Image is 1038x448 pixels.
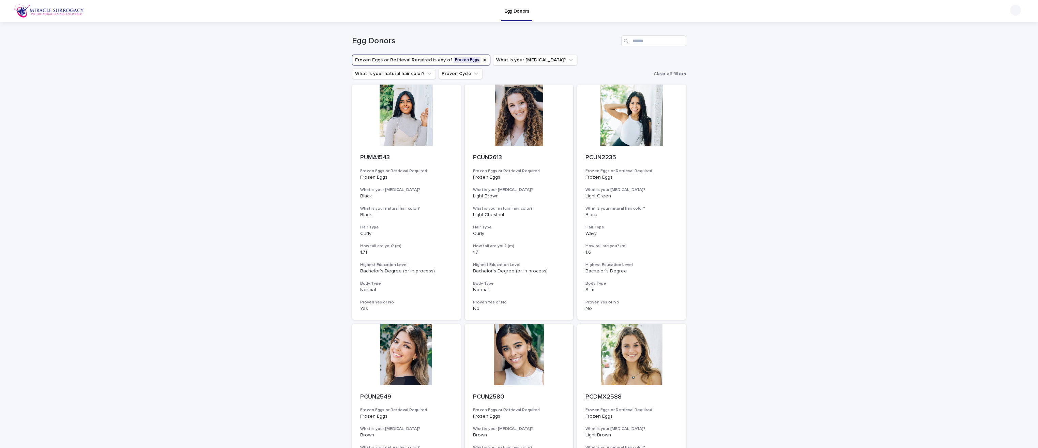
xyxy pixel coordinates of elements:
[360,231,453,237] p: Curly
[473,206,565,211] h3: What is your natural hair color?
[473,243,565,249] h3: How tall are you? (m)
[473,231,565,237] p: Curly
[585,306,678,312] p: No
[585,154,678,162] p: PCUN2235
[14,4,84,18] img: OiFFDOGZQuirLhrlO1ag
[621,35,686,46] input: Search
[473,175,565,180] p: Frozen Eggs
[585,287,678,293] p: Slim
[577,85,686,320] a: PCUN2235Frozen Eggs or Retrieval RequiredFrozen EggsWhat is your [MEDICAL_DATA]?Light GreenWhat i...
[651,69,686,79] button: Clear all filters
[585,243,678,249] h3: How tall are you? (m)
[473,262,565,268] h3: Highest Education Level
[360,193,453,199] p: Black
[360,225,453,230] h3: Hair Type
[473,393,565,401] p: PCUN2580
[585,206,678,211] h3: What is your natural hair color?
[360,393,453,401] p: PCUN2549
[360,262,453,268] h3: Highest Education Level
[360,243,453,249] h3: How tall are you? (m)
[473,268,565,274] p: Bachelor's Degree (or in process)
[473,154,565,162] p: PCUN2613
[585,300,678,305] h3: Proven Yes or No
[352,85,461,320] a: PUMA1543Frozen Eggs or Retrieval RequiredFrozen EggsWhat is your [MEDICAL_DATA]?BlackWhat is your...
[473,212,565,218] p: Light Chestnut
[473,414,565,419] p: Frozen Eggs
[360,306,453,312] p: Yes
[585,432,678,438] p: Light Brown
[360,281,453,286] h3: Body Type
[585,187,678,193] h3: What is your [MEDICAL_DATA]?
[654,72,686,76] span: Clear all filters
[585,193,678,199] p: Light Green
[585,393,678,401] p: PCDMX2588
[473,306,565,312] p: No
[585,168,678,174] h3: Frozen Eggs or Retrieval Required
[585,426,678,432] h3: What is your [MEDICAL_DATA]?
[465,85,574,320] a: PCUN2613Frozen Eggs or Retrieval RequiredFrozen EggsWhat is your [MEDICAL_DATA]?Light BrownWhat i...
[360,300,453,305] h3: Proven Yes or No
[473,426,565,432] h3: What is your [MEDICAL_DATA]?
[585,250,678,255] p: 1.6
[473,250,565,255] p: 1.7
[585,212,678,218] p: Black
[585,262,678,268] h3: Highest Education Level
[585,407,678,413] h3: Frozen Eggs or Retrieval Required
[473,300,565,305] h3: Proven Yes or No
[360,432,453,438] p: Brown
[473,193,565,199] p: Light Brown
[473,287,565,293] p: Normal
[473,407,565,413] h3: Frozen Eggs or Retrieval Required
[473,187,565,193] h3: What is your [MEDICAL_DATA]?
[473,168,565,174] h3: Frozen Eggs or Retrieval Required
[493,55,577,65] button: What is your eye color?
[352,55,490,65] button: Frozen Eggs or Retrieval Required
[473,432,565,438] p: Brown
[585,175,678,180] p: Frozen Eggs
[352,68,436,79] button: What is your natural hair color?
[585,231,678,237] p: Wavy
[352,36,619,46] h1: Egg Donors
[585,225,678,230] h3: Hair Type
[360,175,453,180] p: Frozen Eggs
[473,281,565,286] h3: Body Type
[585,268,678,274] p: Bachelor's Degree
[360,407,453,413] h3: Frozen Eggs or Retrieval Required
[360,168,453,174] h3: Frozen Eggs or Retrieval Required
[360,206,453,211] h3: What is your natural hair color?
[360,287,453,293] p: Normal
[585,281,678,286] h3: Body Type
[360,414,453,419] p: Frozen Eggs
[585,414,678,419] p: Frozen Eggs
[360,154,453,162] p: PUMA1543
[360,212,453,218] p: Black
[360,268,453,274] p: Bachelor's Degree (or in process)
[360,187,453,193] h3: What is your [MEDICAL_DATA]?
[473,225,565,230] h3: Hair Type
[360,250,453,255] p: 1.71
[439,68,483,79] button: Proven Cycle
[360,426,453,432] h3: What is your [MEDICAL_DATA]?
